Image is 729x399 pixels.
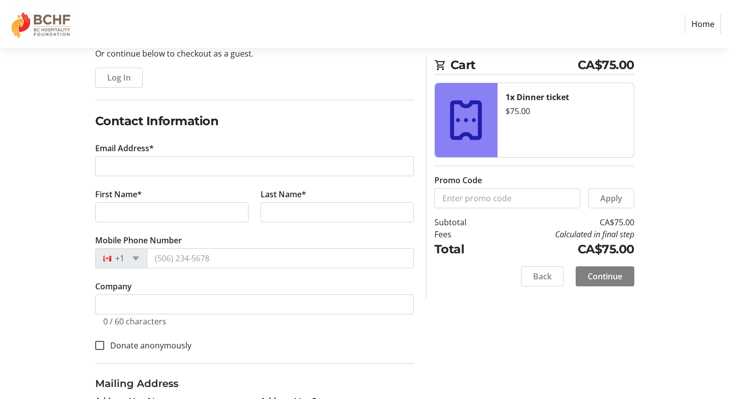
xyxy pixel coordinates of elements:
[147,248,414,268] input: (506) 234-5678
[95,280,132,292] label: Company
[492,216,634,228] td: CA$75.00
[506,105,626,117] div: $75.00
[521,266,564,286] button: Back
[588,270,622,282] span: Continue
[434,174,482,186] label: Promo Code
[434,240,492,258] td: Total
[107,72,131,84] span: Log In
[104,339,191,351] label: Donate anonymously
[261,188,306,200] label: Last Name*
[685,15,721,34] a: Home
[95,234,182,246] label: Mobile Phone Number
[506,92,569,103] strong: 1x Dinner ticket
[434,228,492,240] td: Fees
[434,188,580,208] input: Enter promo code
[95,142,154,154] label: Email Address*
[492,228,634,240] td: Calculated in final step
[8,4,79,44] img: BC Hospitality Foundation's Logo
[588,188,634,208] button: Apply
[95,376,414,391] h3: Mailing Address
[492,240,634,258] td: CA$75.00
[533,270,552,282] span: Back
[95,112,414,130] h2: Contact Information
[578,56,634,74] span: CA$75.00
[103,316,166,327] tr-character-limit: 0 / 60 characters
[95,48,414,60] p: Or continue below to checkout as a guest.
[576,266,634,286] button: Continue
[600,192,622,204] span: Apply
[434,216,492,228] td: Subtotal
[95,68,143,88] button: Log In
[95,188,142,200] label: First Name*
[450,56,578,74] span: Cart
